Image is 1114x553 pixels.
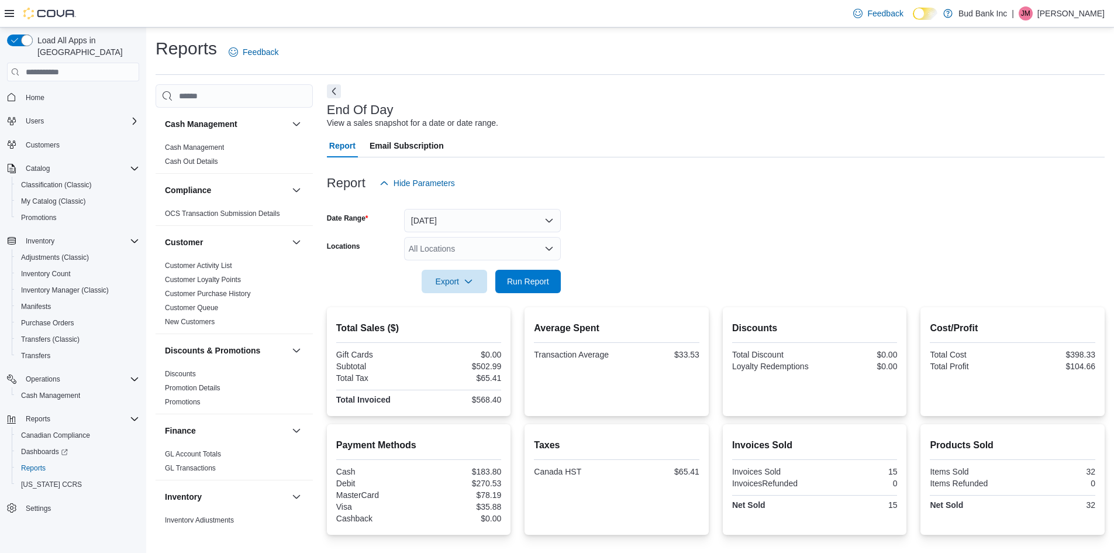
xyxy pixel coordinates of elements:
[165,425,196,437] h3: Finance
[21,91,49,105] a: Home
[21,318,74,328] span: Purchase Orders
[732,500,765,510] strong: Net Sold
[16,267,75,281] a: Inventory Count
[165,425,287,437] button: Finance
[817,479,897,488] div: 0
[327,242,360,251] label: Locations
[327,84,341,98] button: Next
[21,269,71,279] span: Inventory Count
[534,321,699,335] h2: Average Spent
[16,178,139,192] span: Classification (Classic)
[289,117,303,131] button: Cash Management
[165,516,234,524] a: Inventory Adjustments
[12,315,144,331] button: Purchase Orders
[165,397,201,407] span: Promotions
[867,8,903,19] span: Feedback
[958,6,1007,20] p: Bud Bank Inc
[12,266,144,282] button: Inventory Count
[1037,6,1105,20] p: [PERSON_NAME]
[16,300,56,314] a: Manifests
[930,321,1095,335] h2: Cost/Profit
[12,444,144,460] a: Dashboards
[12,387,144,404] button: Cash Management
[26,504,51,513] span: Settings
[336,514,416,523] div: Cashback
[336,321,502,335] h2: Total Sales ($)
[165,398,201,406] a: Promotions
[33,35,139,58] span: Load All Apps in [GEOGRAPHIC_DATA]
[930,438,1095,452] h2: Products Sold
[16,428,95,442] a: Canadian Compliance
[336,502,416,511] div: Visa
[1012,6,1014,20] p: |
[26,116,44,126] span: Users
[849,2,908,25] a: Feedback
[12,209,144,226] button: Promotions
[930,350,1010,359] div: Total Cost
[26,140,60,150] span: Customers
[16,389,85,403] a: Cash Management
[16,428,139,442] span: Canadian Compliance
[21,502,56,516] a: Settings
[165,345,287,356] button: Discounts & Promotions
[16,478,139,492] span: Washington CCRS
[165,118,237,130] h3: Cash Management
[165,209,280,218] a: OCS Transaction Submission Details
[421,373,501,383] div: $65.41
[421,502,501,511] div: $35.88
[21,138,139,152] span: Customers
[165,143,224,152] span: Cash Management
[21,253,89,262] span: Adjustments (Classic)
[289,344,303,358] button: Discounts & Promotions
[21,351,50,360] span: Transfers
[165,289,251,298] span: Customer Purchase History
[165,275,241,284] span: Customer Loyalty Points
[16,478,87,492] a: [US_STATE] CCRS
[21,180,92,190] span: Classification (Classic)
[336,362,416,371] div: Subtotal
[21,480,82,489] span: [US_STATE] CCRS
[16,194,139,208] span: My Catalog (Classic)
[336,479,416,488] div: Debit
[930,479,1010,488] div: Items Refunded
[21,412,55,426] button: Reports
[12,348,144,364] button: Transfers
[289,235,303,249] button: Customer
[165,143,224,152] a: Cash Management
[165,449,221,459] span: GL Account Totals
[817,500,897,510] div: 15
[2,160,144,177] button: Catalog
[21,213,57,222] span: Promotions
[156,447,313,480] div: Finance
[289,424,303,438] button: Finance
[336,467,416,476] div: Cash
[336,490,416,500] div: MasterCard
[16,211,61,225] a: Promotions
[12,249,144,266] button: Adjustments (Classic)
[817,467,897,476] div: 15
[370,134,444,157] span: Email Subscription
[26,375,60,384] span: Operations
[224,40,283,64] a: Feedback
[165,303,218,312] span: Customer Queue
[16,316,79,330] a: Purchase Orders
[930,467,1010,476] div: Items Sold
[327,176,365,190] h3: Report
[1015,500,1095,510] div: 32
[16,349,139,363] span: Transfers
[336,395,391,404] strong: Total Invoiced
[2,136,144,153] button: Customers
[21,234,139,248] span: Inventory
[165,184,287,196] button: Compliance
[619,467,699,476] div: $65.41
[165,157,218,166] a: Cash Out Details
[156,140,313,173] div: Cash Management
[21,162,54,176] button: Catalog
[16,332,139,346] span: Transfers (Classic)
[421,514,501,523] div: $0.00
[1015,350,1095,359] div: $398.33
[327,117,498,129] div: View a sales snapshot for a date or date range.
[375,171,460,195] button: Hide Parameters
[165,262,232,270] a: Customer Activity List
